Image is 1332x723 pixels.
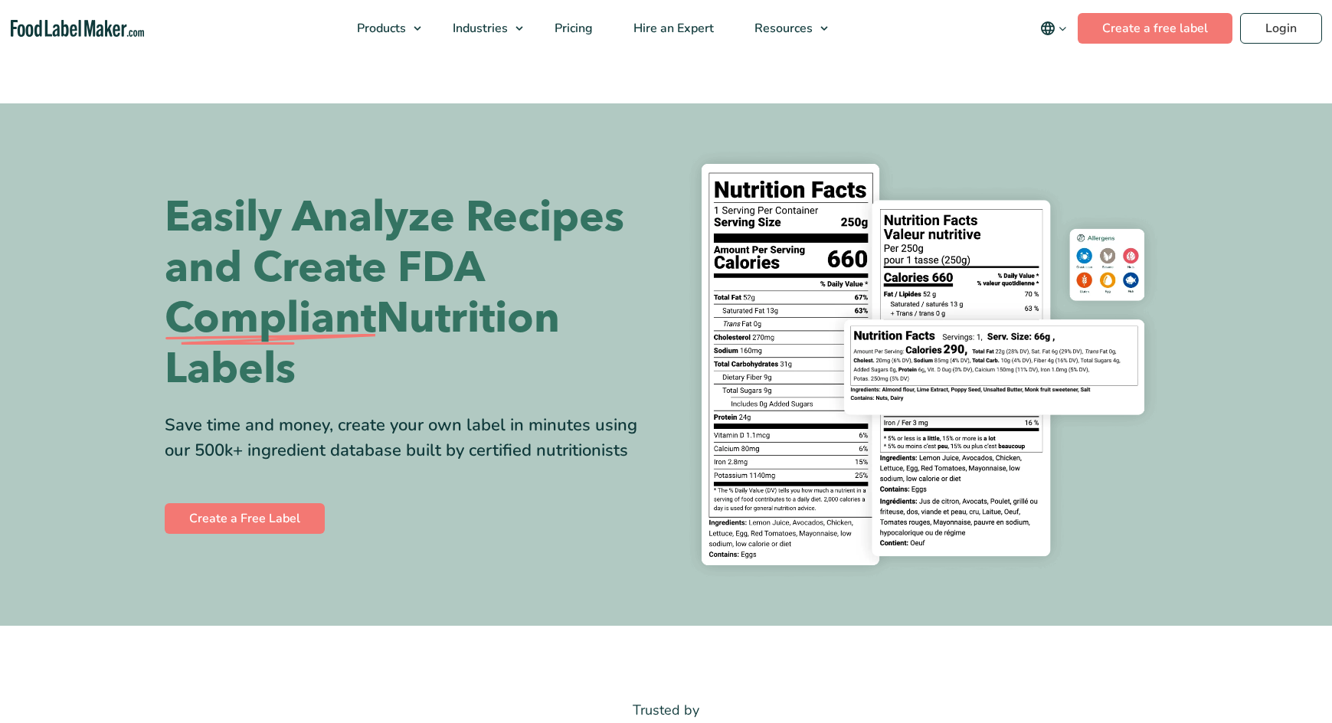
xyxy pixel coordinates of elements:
[11,20,145,38] a: Food Label Maker homepage
[1078,13,1232,44] a: Create a free label
[165,192,655,394] h1: Easily Analyze Recipes and Create FDA Nutrition Labels
[352,20,407,37] span: Products
[750,20,814,37] span: Resources
[550,20,594,37] span: Pricing
[448,20,509,37] span: Industries
[165,413,655,463] div: Save time and money, create your own label in minutes using our 500k+ ingredient database built b...
[165,293,376,344] span: Compliant
[629,20,715,37] span: Hire an Expert
[165,699,1168,721] p: Trusted by
[1029,13,1078,44] button: Change language
[1240,13,1322,44] a: Login
[165,503,325,534] a: Create a Free Label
